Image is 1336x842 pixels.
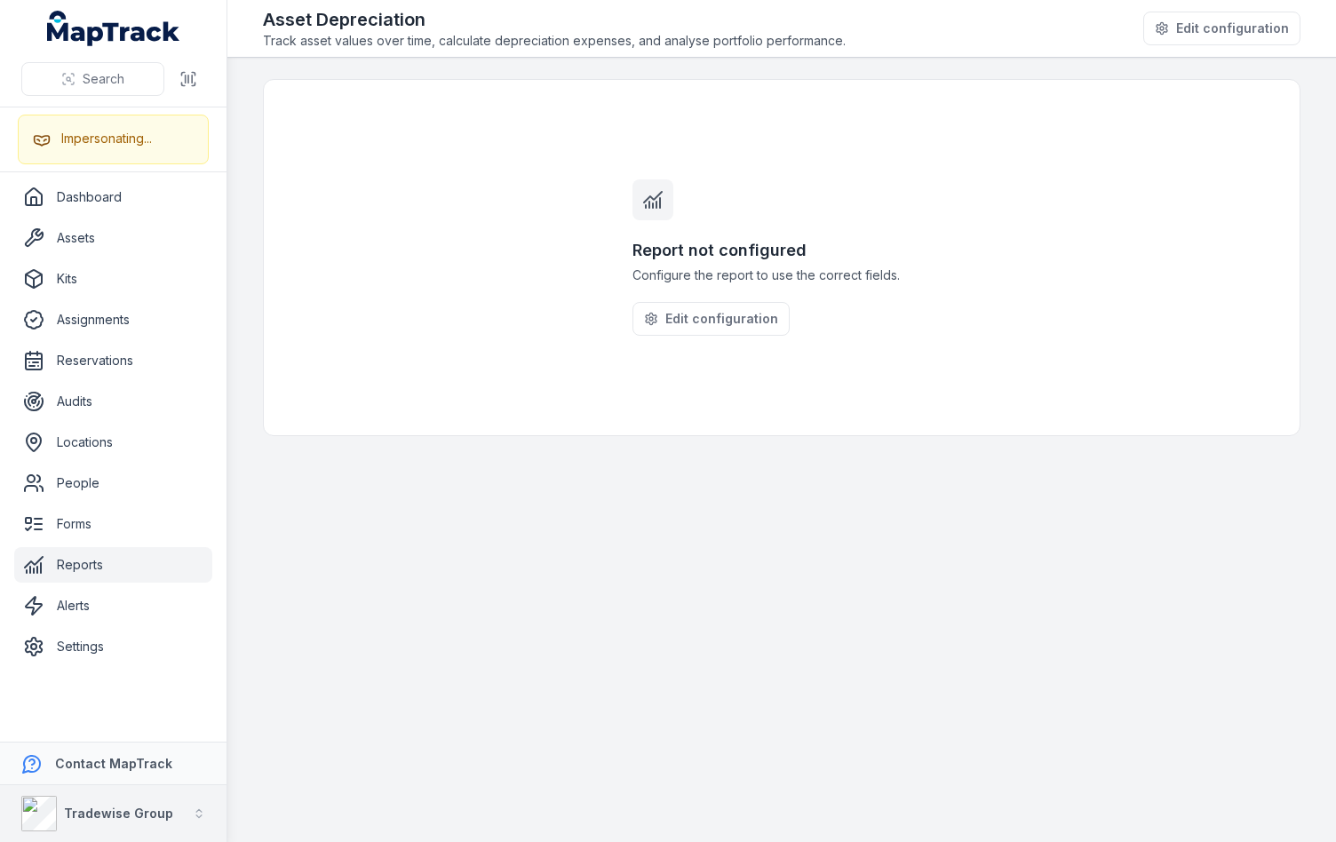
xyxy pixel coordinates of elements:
a: Reports [14,547,212,583]
span: Search [83,70,124,88]
a: Assets [14,220,212,256]
button: Edit configuration [1143,12,1300,45]
a: Locations [14,425,212,460]
a: Dashboard [14,179,212,215]
h3: Report not configured [632,238,931,263]
a: Assignments [14,302,212,338]
div: Impersonating... [61,130,152,147]
a: People [14,465,212,501]
a: Audits [14,384,212,419]
a: Settings [14,629,212,664]
h2: Asset Depreciation [263,7,846,32]
strong: Contact MapTrack [55,756,172,771]
a: Forms [14,506,212,542]
a: Kits [14,261,212,297]
button: Search [21,62,164,96]
a: MapTrack [47,11,180,46]
span: Configure the report to use the correct fields. [632,266,931,284]
span: Track asset values over time, calculate depreciation expenses, and analyse portfolio performance. [263,32,846,50]
strong: Tradewise Group [64,806,173,821]
a: Alerts [14,588,212,624]
a: Reservations [14,343,212,378]
button: Edit configuration [632,302,790,336]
